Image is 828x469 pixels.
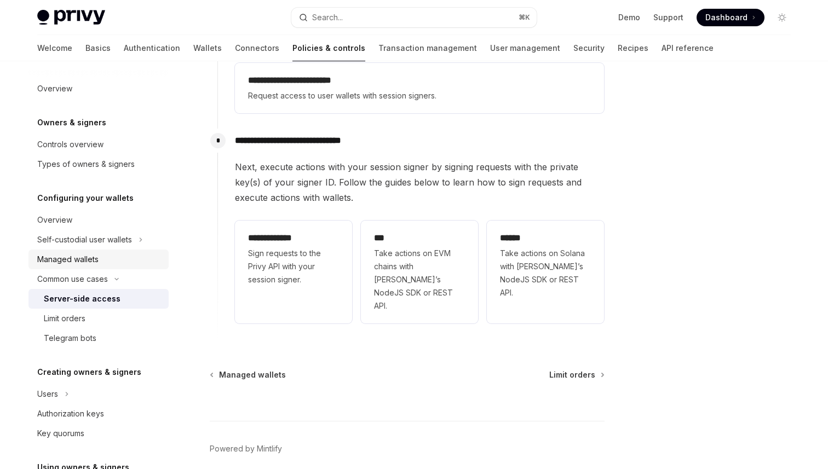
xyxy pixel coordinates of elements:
[662,35,714,61] a: API reference
[37,158,135,171] div: Types of owners & signers
[235,221,352,323] a: **** **** ***Sign requests to the Privy API with your session signer.
[44,332,96,345] div: Telegram bots
[44,292,120,305] div: Server-side access
[28,250,169,269] a: Managed wallets
[37,273,108,286] div: Common use cases
[28,309,169,328] a: Limit orders
[37,427,84,440] div: Key quorums
[490,35,560,61] a: User management
[37,366,141,379] h5: Creating owners & signers
[37,138,104,151] div: Controls overview
[37,233,132,246] div: Self-custodial user wallets
[28,269,169,289] button: Common use cases
[378,35,477,61] a: Transaction management
[44,312,85,325] div: Limit orders
[28,79,169,99] a: Overview
[312,11,343,24] div: Search...
[37,213,72,227] div: Overview
[549,369,595,380] span: Limit orders
[28,210,169,230] a: Overview
[248,247,339,286] span: Sign requests to the Privy API with your session signer.
[28,135,169,154] a: Controls overview
[37,35,72,61] a: Welcome
[193,35,222,61] a: Wallets
[519,13,530,22] span: ⌘ K
[210,443,282,454] a: Powered by Mintlify
[292,35,365,61] a: Policies & controls
[37,116,106,129] h5: Owners & signers
[618,35,648,61] a: Recipes
[28,404,169,424] a: Authorization keys
[219,369,286,380] span: Managed wallets
[28,289,169,309] a: Server-side access
[211,369,286,380] a: Managed wallets
[705,12,748,23] span: Dashboard
[500,247,591,299] span: Take actions on Solana with [PERSON_NAME]’s NodeJS SDK or REST API.
[37,407,104,420] div: Authorization keys
[37,10,105,25] img: light logo
[248,89,591,102] span: Request access to user wallets with session signers.
[28,230,169,250] button: Self-custodial user wallets
[37,192,134,205] h5: Configuring your wallets
[37,253,99,266] div: Managed wallets
[85,35,111,61] a: Basics
[697,9,764,26] a: Dashboard
[773,9,791,26] button: Toggle dark mode
[549,369,603,380] a: Limit orders
[28,154,169,174] a: Types of owners & signers
[235,35,279,61] a: Connectors
[374,247,465,312] span: Take actions on EVM chains with [PERSON_NAME]’s NodeJS SDK or REST API.
[124,35,180,61] a: Authentication
[291,8,537,27] button: Search...⌘K
[37,387,58,401] div: Users
[361,221,478,323] a: ***Take actions on EVM chains with [PERSON_NAME]’s NodeJS SDK or REST API.
[28,424,169,443] a: Key quorums
[37,82,72,95] div: Overview
[487,221,604,323] a: **** *Take actions on Solana with [PERSON_NAME]’s NodeJS SDK or REST API.
[653,12,683,23] a: Support
[28,384,169,404] button: Users
[235,159,604,205] span: Next, execute actions with your session signer by signing requests with the private key(s) of you...
[28,328,169,348] a: Telegram bots
[618,12,640,23] a: Demo
[573,35,605,61] a: Security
